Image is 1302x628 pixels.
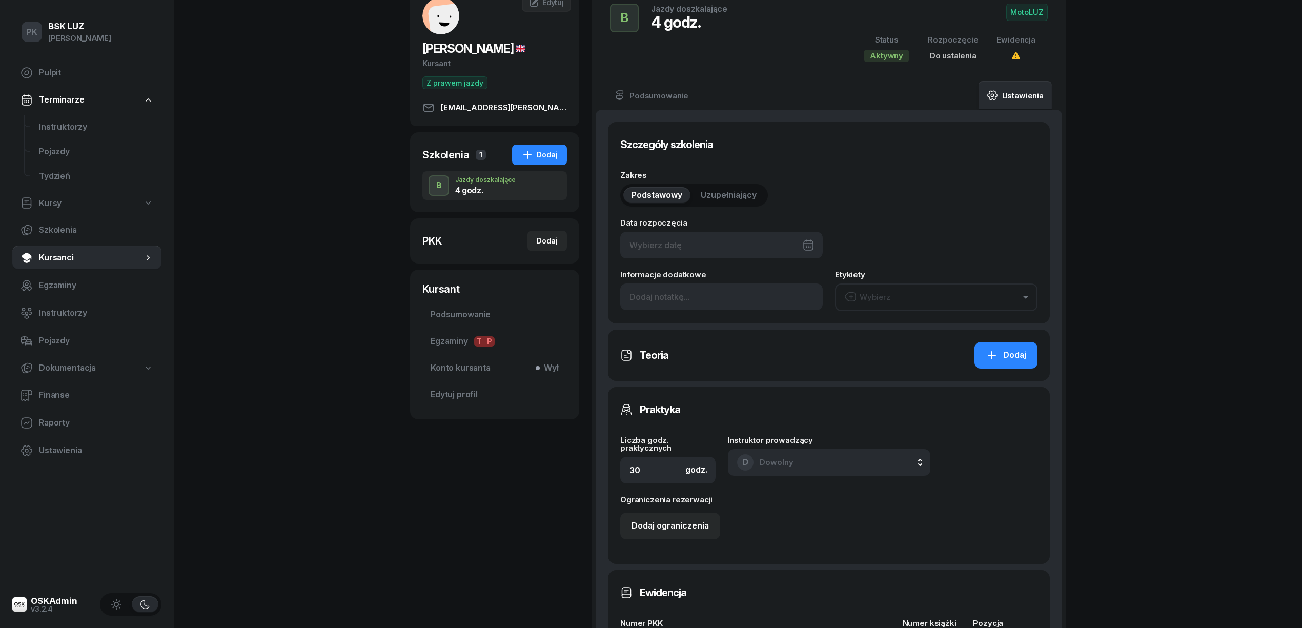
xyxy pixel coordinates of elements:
button: BJazdy doszkalające4 godz. [422,171,567,200]
span: Egzaminy [39,279,153,292]
h3: Szczegóły szkolenia [620,136,713,153]
span: Konto kursanta [431,361,559,375]
div: Jazdy doszkalające [651,5,727,13]
span: [EMAIL_ADDRESS][PERSON_NAME][DOMAIN_NAME] [441,102,567,114]
a: Szkolenia [12,218,161,242]
div: Szkolenia [422,148,470,162]
div: Dodaj ograniczenia [632,519,709,533]
span: Dowolny [760,457,794,467]
button: Podstawowy [623,187,690,204]
span: Kursy [39,197,62,210]
a: EgzaminyTP [422,329,567,354]
div: 4 godz. [455,186,516,194]
a: Ustawienia [12,438,161,463]
a: Pojazdy [31,139,161,164]
span: Ustawienia [39,444,153,457]
span: 1 [476,150,486,160]
a: Pulpit [12,60,161,85]
a: Raporty [12,411,161,435]
div: Dodaj [521,149,558,161]
div: Dodaj [537,235,558,247]
a: Tydzień [31,164,161,189]
button: Dodaj ograniczenia [620,513,720,539]
span: Finanse [39,389,153,402]
div: B [432,177,446,194]
span: D [742,458,748,467]
span: Pojazdy [39,145,153,158]
button: Z prawem jazdy [422,76,487,89]
a: Podsumowanie [606,81,697,110]
a: Instruktorzy [12,301,161,326]
div: [PERSON_NAME] [48,32,111,45]
div: BSK LUZ [48,22,111,31]
a: Podsumowanie [422,302,567,327]
span: Terminarze [39,93,84,107]
div: Rozpoczęcie [928,33,978,47]
button: B [610,4,639,32]
a: [EMAIL_ADDRESS][PERSON_NAME][DOMAIN_NAME] [422,102,567,114]
div: PKK [422,234,442,248]
span: T [474,336,484,347]
div: Wybierz [844,291,890,304]
div: Kursant [422,282,567,296]
a: Finanse [12,383,161,408]
span: Instruktorzy [39,307,153,320]
div: OSKAdmin [31,597,77,605]
span: Dokumentacja [39,361,96,375]
div: Dodaj [986,349,1026,362]
button: Uzupełniający [693,187,765,204]
button: Dodaj [512,145,567,165]
span: PK [26,28,38,36]
span: Instruktorzy [39,120,153,134]
a: Egzaminy [12,273,161,298]
h3: Teoria [640,347,668,363]
div: Status [864,33,909,47]
div: Ewidencja [996,33,1035,47]
span: Pojazdy [39,334,153,348]
img: logo-xs@2x.png [12,597,27,612]
button: Dodaj [527,231,567,251]
span: Edytuj profil [431,388,559,401]
span: Szkolenia [39,224,153,237]
a: Kursanci [12,246,161,270]
span: Egzaminy [431,335,559,348]
span: Kursanci [39,251,143,265]
span: Podstawowy [632,189,682,202]
div: Kursant [422,57,567,70]
button: DDowolny [728,449,930,476]
div: B [617,8,633,28]
input: Dodaj notatkę... [620,283,823,310]
button: Dodaj [974,342,1037,369]
h3: Ewidencja [640,584,686,601]
span: Pulpit [39,66,153,79]
h3: Praktyka [640,401,680,418]
span: Wył [540,361,559,375]
a: Dokumentacja [12,356,161,380]
span: [PERSON_NAME] [422,41,525,56]
a: Ustawienia [979,81,1052,110]
a: Pojazdy [12,329,161,353]
span: Podsumowanie [431,308,559,321]
a: Terminarze [12,88,161,112]
input: 0 [620,457,716,483]
span: Uzupełniający [701,189,757,202]
div: v3.2.4 [31,605,77,613]
a: Kursy [12,192,161,215]
button: MotoLUZ [1006,4,1048,21]
div: Jazdy doszkalające [455,177,516,183]
span: Raporty [39,416,153,430]
button: B [429,175,449,196]
div: 4 godz. [651,13,727,31]
a: Konto kursantaWył [422,356,567,380]
a: Edytuj profil [422,382,567,407]
a: Instruktorzy [31,115,161,139]
div: Aktywny [864,50,909,62]
button: Wybierz [835,283,1037,311]
span: P [484,336,495,347]
span: Do ustalenia [930,51,976,60]
span: Tydzień [39,170,153,183]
